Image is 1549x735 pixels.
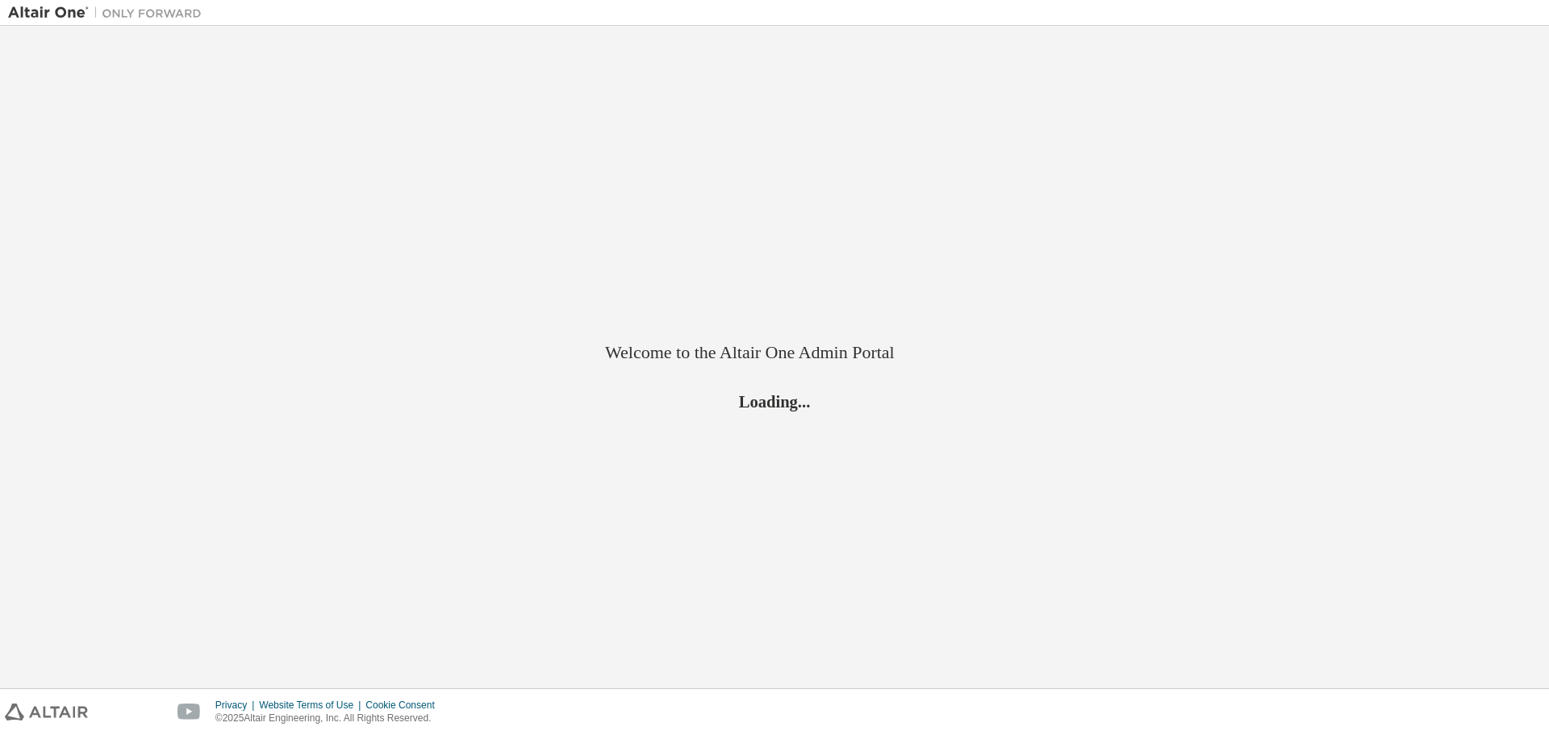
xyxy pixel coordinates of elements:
img: youtube.svg [177,704,201,720]
div: Cookie Consent [365,699,444,712]
h2: Welcome to the Altair One Admin Portal [605,341,944,364]
h2: Loading... [605,390,944,411]
p: © 2025 Altair Engineering, Inc. All Rights Reserved. [215,712,445,725]
img: Altair One [8,5,210,21]
div: Privacy [215,699,259,712]
img: altair_logo.svg [5,704,88,720]
div: Website Terms of Use [259,699,365,712]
